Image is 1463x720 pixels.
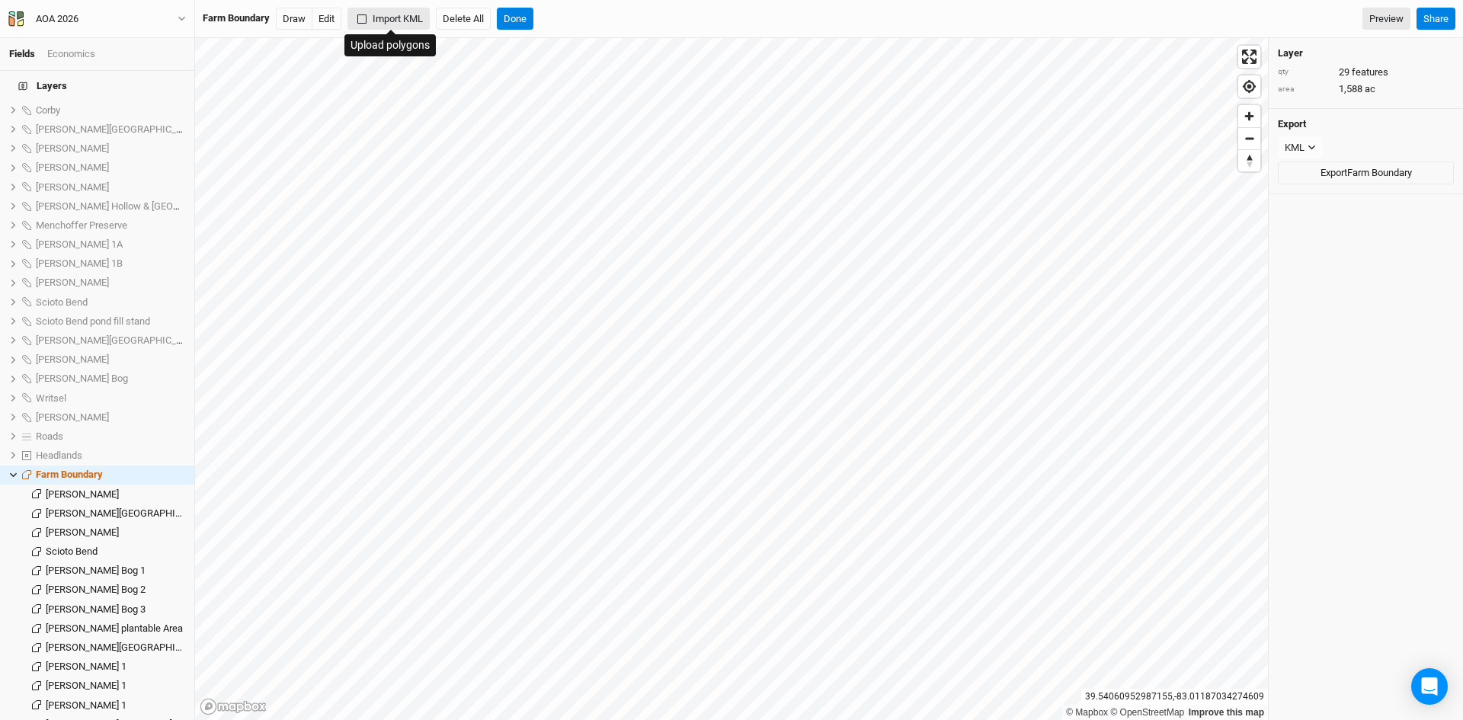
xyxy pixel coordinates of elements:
a: OpenStreetMap [1110,707,1184,718]
button: Reset bearing to north [1238,149,1260,171]
div: Wylie Ridge [36,411,185,424]
span: [PERSON_NAME] Bog [36,373,128,384]
span: Scioto Bend [36,296,88,308]
span: Scioto Bend [46,546,98,557]
div: Utzinger Bog 2 [46,584,185,596]
a: Preview [1362,8,1410,30]
div: AOA 2026 [36,11,78,27]
div: Scioto Bend pond fill stand [36,315,185,328]
span: Zoom out [1238,128,1260,149]
span: [PERSON_NAME] [36,181,109,193]
span: Writsel [36,392,66,404]
div: Utzinger Bog 3 [46,603,185,616]
span: [PERSON_NAME] 1 [46,699,126,711]
div: Darby Lakes Preserve [46,507,185,520]
button: Zoom in [1238,105,1260,127]
span: [PERSON_NAME] Bog 3 [46,603,146,615]
span: Headlands [36,450,82,461]
div: Utzinger Bog [36,373,185,385]
div: Roads [36,430,185,443]
button: KML [1278,136,1323,159]
span: [PERSON_NAME] 1 [46,680,126,691]
button: Enter fullscreen [1238,46,1260,68]
div: Genevieve Jones [46,488,185,501]
div: Corby [36,104,185,117]
a: Mapbox [1066,707,1108,718]
span: [PERSON_NAME] Bog 2 [46,584,146,595]
span: Corby [36,104,60,116]
div: Menchoffer Preserve [36,219,185,232]
span: [PERSON_NAME] plantable Area [46,622,183,634]
span: [PERSON_NAME] [36,142,109,154]
span: [PERSON_NAME] [36,162,109,173]
h4: Export [1278,118,1454,130]
span: [PERSON_NAME][GEOGRAPHIC_DATA] [46,507,212,519]
div: Scott Creek Falls [46,642,185,654]
span: [PERSON_NAME] 1A [36,238,123,250]
div: Farm Boundary [203,11,270,25]
span: Reset bearing to north [1238,150,1260,171]
h4: Layers [9,71,185,101]
button: Share [1417,8,1455,30]
div: KML [1285,140,1305,155]
span: Menchoffer Preserve [36,219,127,231]
span: Scioto Bend pond fill stand [36,315,150,327]
div: Scioto Bend [36,296,185,309]
div: area [1278,84,1331,95]
div: Upload polygons [344,34,436,56]
button: Draw [276,8,312,30]
div: Farm Boundary [36,469,185,481]
button: ExportFarm Boundary [1278,162,1454,184]
div: Headlands [36,450,185,462]
div: 1,588 [1278,82,1454,96]
button: Find my location [1238,75,1260,98]
div: Scott Creek Falls [36,334,185,347]
button: Edit [312,8,341,30]
span: features [1352,66,1388,79]
span: [PERSON_NAME] [46,526,119,538]
h4: Layer [1278,47,1454,59]
span: [PERSON_NAME][GEOGRAPHIC_DATA] [36,123,202,135]
div: Elick [36,162,185,174]
button: Zoom out [1238,127,1260,149]
button: Import KML [347,8,430,30]
button: Delete All [436,8,491,30]
button: AOA 2026 [8,11,187,27]
div: Poston 1B [36,258,185,270]
div: Poston 1A [36,238,185,251]
div: Darby Oaks [46,526,185,539]
div: Wylie Ridge 1 [46,661,185,673]
div: Utzinger Bog 1 [46,565,185,577]
span: [PERSON_NAME] 1B [36,258,123,269]
div: qty [1278,66,1331,78]
span: ac [1365,82,1375,96]
span: [PERSON_NAME] 1 [46,661,126,672]
div: Hintz Hollow & Stone Canyon [36,200,185,213]
span: [PERSON_NAME][GEOGRAPHIC_DATA] [46,642,212,653]
span: Farm Boundary [36,469,103,480]
div: Darby Oaks [36,142,185,155]
a: Mapbox logo [200,698,267,715]
a: Improve this map [1189,707,1264,718]
div: Scioto Bend [46,546,185,558]
div: Darby Lakes Preserve [36,123,185,136]
button: Done [497,8,533,30]
div: Open Intercom Messenger [1411,668,1448,705]
canvas: Map [195,38,1268,720]
span: [PERSON_NAME] [46,488,119,500]
div: Wylie Ridge 1 [46,699,185,712]
div: Riddle [36,277,185,289]
span: [PERSON_NAME] [36,354,109,365]
span: [PERSON_NAME] Hollow & [GEOGRAPHIC_DATA] [36,200,245,212]
a: Fields [9,48,35,59]
span: [PERSON_NAME] Bog 1 [46,565,146,576]
div: 29 [1278,66,1454,79]
div: 39.54060952987155 , -83.01187034274609 [1081,689,1268,705]
div: Genevieve Jones [36,181,185,194]
div: Writsel [36,392,185,405]
span: Roads [36,430,63,442]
